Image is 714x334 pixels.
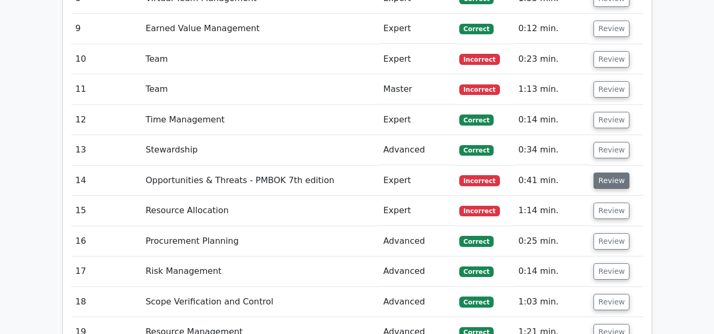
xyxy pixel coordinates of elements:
span: Correct [459,114,494,125]
td: Expert [379,196,455,226]
td: Expert [379,166,455,196]
button: Review [594,203,629,219]
button: Review [594,233,629,250]
td: Advanced [379,226,455,256]
td: 1:14 min. [514,196,590,226]
td: Procurement Planning [141,226,379,256]
td: Earned Value Management [141,14,379,44]
td: 10 [71,44,142,74]
td: 0:41 min. [514,166,590,196]
td: 0:12 min. [514,14,590,44]
td: 0:14 min. [514,256,590,287]
td: 11 [71,74,142,104]
td: Scope Verification and Control [141,287,379,317]
td: Time Management [141,105,379,135]
td: Risk Management [141,256,379,287]
span: Correct [459,24,494,34]
button: Review [594,294,629,310]
span: Incorrect [459,84,500,95]
td: 14 [71,166,142,196]
button: Review [594,81,629,98]
td: 18 [71,287,142,317]
td: Master [379,74,455,104]
td: Stewardship [141,135,379,165]
span: Correct [459,297,494,307]
td: 16 [71,226,142,256]
span: Correct [459,266,494,277]
span: Incorrect [459,206,500,216]
span: Correct [459,145,494,156]
td: 0:34 min. [514,135,590,165]
td: 0:14 min. [514,105,590,135]
td: 13 [71,135,142,165]
button: Review [594,21,629,37]
button: Review [594,142,629,158]
td: Team [141,44,379,74]
button: Review [594,51,629,68]
td: Advanced [379,135,455,165]
td: Resource Allocation [141,196,379,226]
span: Incorrect [459,54,500,64]
td: Expert [379,14,455,44]
td: 1:03 min. [514,287,590,317]
td: Expert [379,105,455,135]
td: 0:25 min. [514,226,590,256]
td: Advanced [379,256,455,287]
button: Review [594,112,629,128]
td: 0:23 min. [514,44,590,74]
span: Correct [459,236,494,246]
td: Advanced [379,287,455,317]
button: Review [594,263,629,280]
td: 15 [71,196,142,226]
td: 9 [71,14,142,44]
td: Expert [379,44,455,74]
span: Incorrect [459,175,500,186]
td: Opportunities & Threats - PMBOK 7th edition [141,166,379,196]
td: 12 [71,105,142,135]
td: 17 [71,256,142,287]
td: 1:13 min. [514,74,590,104]
td: Team [141,74,379,104]
button: Review [594,173,629,189]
